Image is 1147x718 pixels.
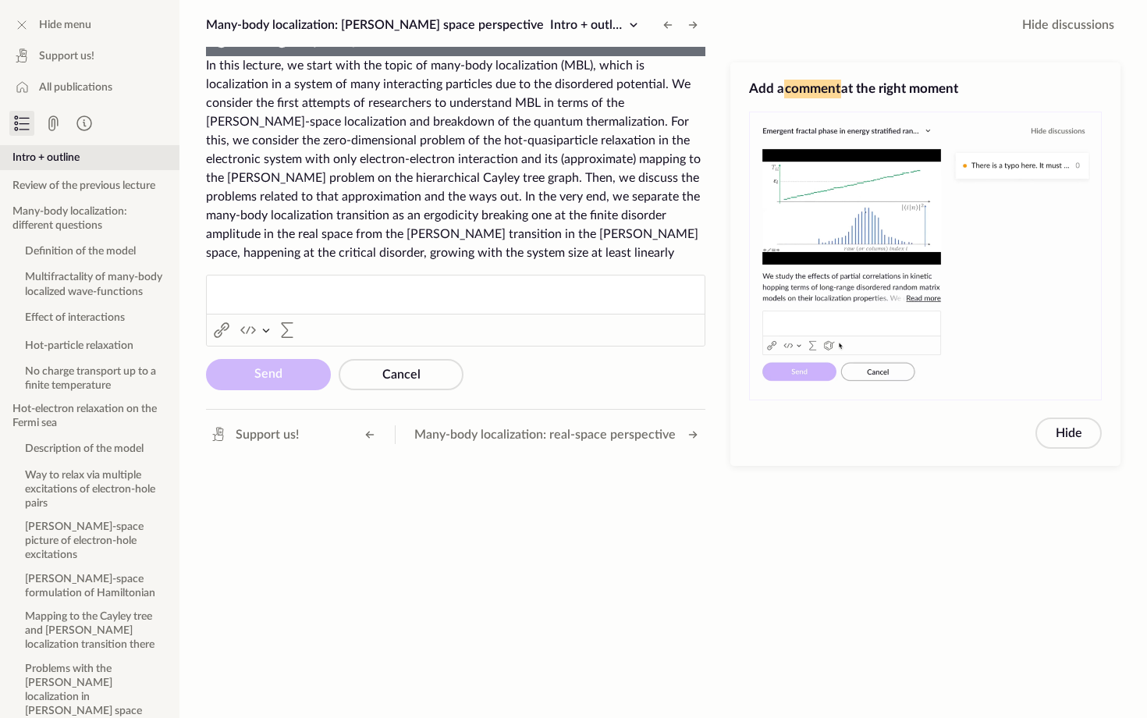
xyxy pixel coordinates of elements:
[200,12,649,37] button: Many-body localization: [PERSON_NAME] space perspectiveIntro + outline
[236,425,299,444] span: Support us!
[1022,16,1114,34] span: Hide discussions
[206,19,544,31] span: Many-body localization: [PERSON_NAME] space perspective
[749,80,1102,98] h3: Add a at the right moment
[550,19,630,31] span: Intro + outline
[784,80,841,98] span: comment
[39,17,91,33] span: Hide menu
[382,368,421,381] span: Cancel
[254,368,282,380] span: Send
[408,422,705,447] button: Many-body localization: real-space perspective
[39,80,112,95] span: All publications
[203,422,305,447] a: Support us!
[206,359,331,390] button: Send
[339,359,463,390] button: Cancel
[206,59,701,259] span: In this lecture, we start with the topic of many-body localization (MBL), which is localization i...
[414,425,676,444] span: Many-body localization: real-space perspective
[39,48,94,64] span: Support us!
[1035,418,1102,449] button: Hide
